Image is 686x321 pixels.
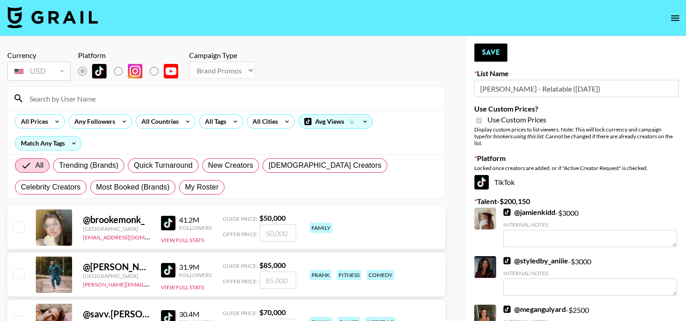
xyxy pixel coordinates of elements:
[208,160,253,171] span: New Creators
[268,160,381,171] span: [DEMOGRAPHIC_DATA] Creators
[503,256,568,265] a: @styledby_aniiie
[179,215,212,224] div: 41.2M
[59,160,118,171] span: Trending (Brands)
[179,224,212,231] div: Followers
[83,225,150,232] div: [GEOGRAPHIC_DATA]
[69,115,117,128] div: Any Followers
[161,216,175,230] img: TikTok
[474,126,679,146] div: Display custom prices to list viewers. Note: This will lock currency and campaign type . Cannot b...
[474,197,679,206] label: Talent - $ 200,150
[299,115,372,128] div: Avg Views
[35,160,44,171] span: All
[474,104,679,113] label: Use Custom Prices?
[21,182,81,193] span: Celebrity Creators
[474,165,679,171] div: Locked once creators are added, or if "Active Creator Request" is checked.
[503,270,677,277] div: Internal Notes:
[7,6,98,28] img: Grail Talent
[189,51,255,60] div: Campaign Type
[179,263,212,272] div: 31.9M
[503,208,555,217] a: @jamienkidd
[474,175,489,190] img: TikTok
[485,133,543,140] em: for bookers using this list
[310,270,331,280] div: prank
[223,263,258,269] span: Guide Price:
[247,115,280,128] div: All Cities
[134,160,193,171] span: Quick Turnaround
[83,279,217,288] a: [PERSON_NAME][EMAIL_ADDRESS][DOMAIN_NAME]
[96,182,170,193] span: Most Booked (Brands)
[83,232,174,241] a: [EMAIL_ADDRESS][DOMAIN_NAME]
[223,310,258,316] span: Guide Price:
[164,64,178,78] img: YouTube
[503,257,511,264] img: TikTok
[503,208,677,247] div: - $ 3000
[161,263,175,277] img: TikTok
[7,51,71,60] div: Currency
[367,270,394,280] div: comedy
[503,306,511,313] img: TikTok
[161,284,204,291] button: View Full Stats
[185,182,219,193] span: My Roster
[503,305,566,314] a: @megangulyard
[487,115,546,124] span: Use Custom Prices
[259,261,286,269] strong: $ 85,000
[78,62,185,81] div: List locked to TikTok.
[83,214,150,225] div: @ brookemonk_
[503,209,511,216] img: TikTok
[666,9,684,27] button: open drawer
[78,51,185,60] div: Platform
[9,63,69,79] div: USD
[474,175,679,190] div: TikTok
[474,44,507,62] button: Save
[7,60,71,83] div: Currency is locked to USD
[83,308,150,320] div: @ savv.[PERSON_NAME]
[259,214,286,222] strong: $ 50,000
[474,154,679,163] label: Platform
[260,224,296,242] input: 50,000
[474,69,679,78] label: List Name
[83,261,150,272] div: @ [PERSON_NAME].[PERSON_NAME]
[223,215,258,222] span: Guide Price:
[260,272,296,289] input: 85,000
[83,272,150,279] div: [GEOGRAPHIC_DATA]
[223,231,258,238] span: Offer Price:
[161,237,204,243] button: View Full Stats
[179,310,212,319] div: 30.4M
[337,270,361,280] div: fitness
[199,115,228,128] div: All Tags
[15,115,50,128] div: All Prices
[179,272,212,278] div: Followers
[92,64,107,78] img: TikTok
[15,136,81,150] div: Match Any Tags
[223,278,258,285] span: Offer Price:
[503,221,677,228] div: Internal Notes:
[259,308,286,316] strong: $ 70,000
[503,256,677,296] div: - $ 3000
[24,91,439,106] input: Search by User Name
[310,223,332,233] div: family
[136,115,180,128] div: All Countries
[128,64,142,78] img: Instagram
